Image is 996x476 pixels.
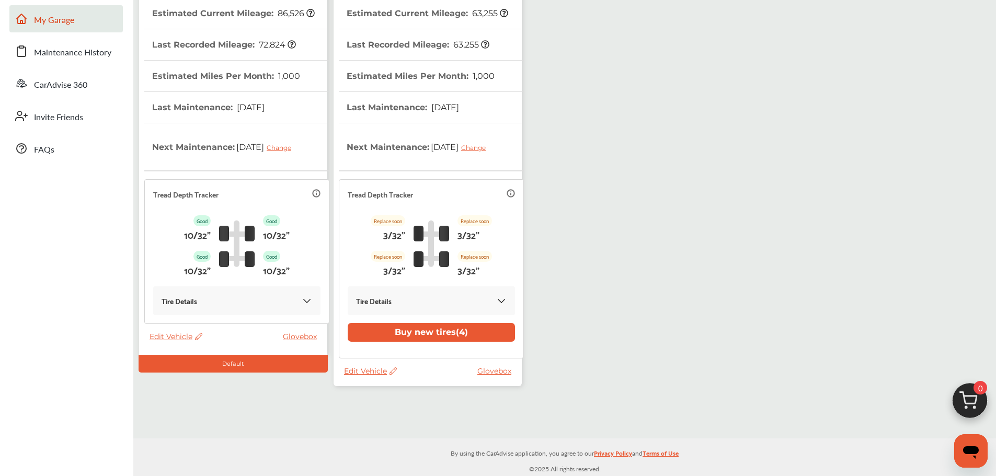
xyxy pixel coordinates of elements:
[477,366,517,376] a: Glovebox
[184,226,211,242] p: 10/32"
[9,135,123,162] a: FAQs
[347,123,494,170] th: Next Maintenance :
[344,366,397,376] span: Edit Vehicle
[9,70,123,97] a: CarAdvise 360
[429,134,494,160] span: [DATE]
[348,323,515,342] button: Buy new tires(4)
[139,355,328,373] div: Default
[414,220,449,267] img: tire_track_logo.b900bcbc.svg
[457,215,492,226] p: Replace soon
[348,188,413,200] p: Tread Depth Tracker
[257,40,296,50] span: 72,824
[302,296,312,306] img: KOKaJQAAAABJRU5ErkJggg==
[283,332,322,341] a: Glovebox
[643,447,679,463] a: Terms of Use
[263,251,280,262] p: Good
[371,251,405,262] p: Replace soon
[9,102,123,130] a: Invite Friends
[34,143,54,157] span: FAQs
[457,251,492,262] p: Replace soon
[34,14,74,27] span: My Garage
[133,438,996,476] div: © 2025 All rights reserved.
[383,262,405,278] p: 3/32"
[452,40,489,50] span: 63,255
[9,5,123,32] a: My Garage
[594,447,632,463] a: Privacy Policy
[457,226,479,242] p: 3/32"
[235,134,299,160] span: [DATE]
[219,220,255,267] img: tire_track_logo.b900bcbc.svg
[263,215,280,226] p: Good
[371,215,405,226] p: Replace soon
[193,251,211,262] p: Good
[945,378,995,428] img: cart_icon.3d0951e8.svg
[9,38,123,65] a: Maintenance History
[496,296,507,306] img: KOKaJQAAAABJRU5ErkJggg==
[153,188,219,200] p: Tread Depth Tracker
[152,61,300,91] th: Estimated Miles Per Month :
[954,434,988,468] iframe: Button to launch messaging window
[152,123,299,170] th: Next Maintenance :
[263,226,290,242] p: 10/32"
[193,215,211,226] p: Good
[461,144,491,152] div: Change
[277,71,300,81] span: 1,000
[152,29,296,60] th: Last Recorded Mileage :
[34,46,111,60] span: Maintenance History
[184,262,211,278] p: 10/32"
[152,92,265,123] th: Last Maintenance :
[347,92,459,123] th: Last Maintenance :
[471,71,495,81] span: 1,000
[430,102,459,112] span: [DATE]
[383,226,405,242] p: 3/32"
[263,262,290,278] p: 10/32"
[267,144,296,152] div: Change
[457,262,479,278] p: 3/32"
[356,295,392,307] p: Tire Details
[162,295,197,307] p: Tire Details
[133,447,996,458] p: By using the CarAdvise application, you agree to our and
[974,381,987,394] span: 0
[34,111,83,124] span: Invite Friends
[276,8,315,18] span: 86,526
[150,332,202,341] span: Edit Vehicle
[34,78,87,92] span: CarAdvise 360
[235,102,265,112] span: [DATE]
[471,8,508,18] span: 63,255
[347,61,495,91] th: Estimated Miles Per Month :
[347,29,489,60] th: Last Recorded Mileage :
